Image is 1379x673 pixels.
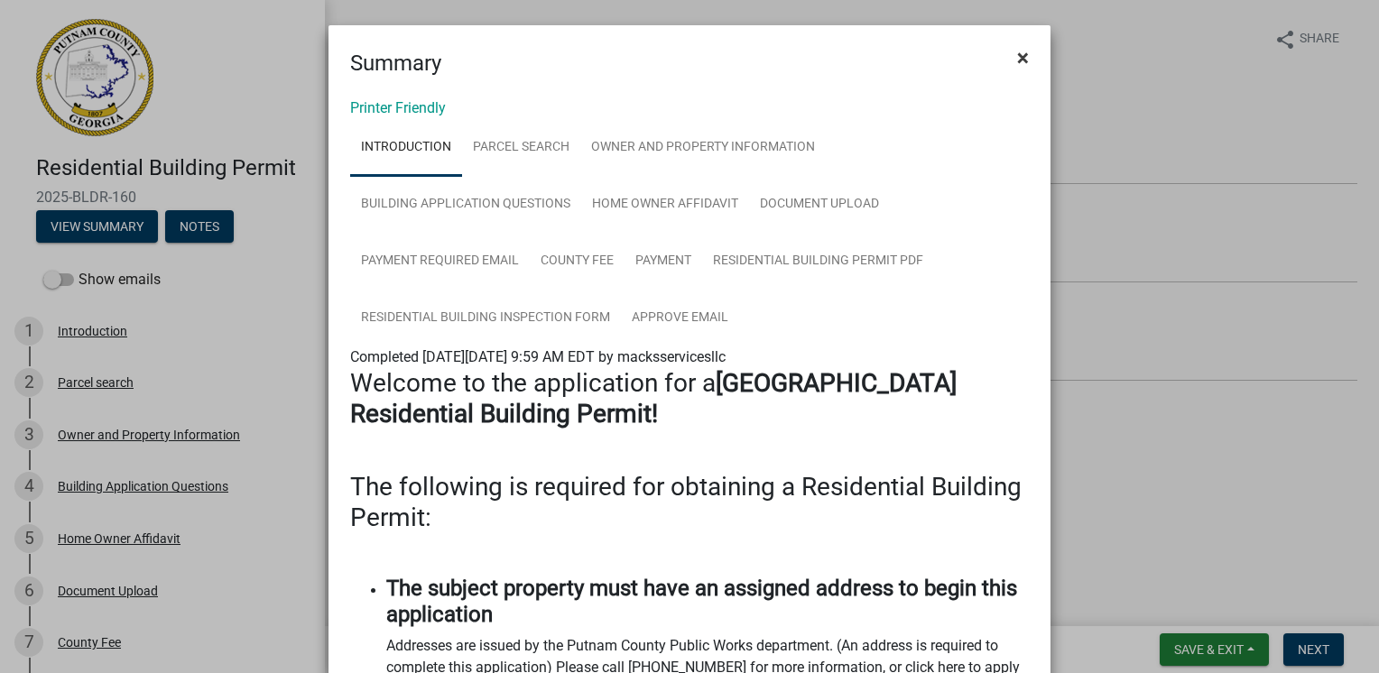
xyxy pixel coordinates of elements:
h3: The following is required for obtaining a Residential Building Permit: [350,472,1029,532]
a: Approve Email [621,290,739,347]
a: Payment Required Email [350,233,530,290]
h3: Welcome to the application for a [350,368,1029,429]
a: Parcel search [462,119,580,177]
a: Printer Friendly [350,99,446,116]
span: Completed [DATE][DATE] 9:59 AM EDT by macksservicesllc [350,348,726,365]
span: × [1017,45,1029,70]
a: Document Upload [749,176,890,234]
a: Home Owner Affidavit [581,176,749,234]
a: Owner and Property Information [580,119,826,177]
h4: Summary [350,47,441,79]
a: Introduction [350,119,462,177]
a: County Fee [530,233,625,290]
button: Close [1003,32,1043,83]
a: Building Application Questions [350,176,581,234]
strong: The subject property must have an assigned address to begin this application [386,576,1017,627]
a: Payment [625,233,702,290]
a: Residential Building Inspection Form [350,290,621,347]
strong: [GEOGRAPHIC_DATA] Residential Building Permit! [350,368,957,429]
a: Residential Building Permit PDF [702,233,934,290]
